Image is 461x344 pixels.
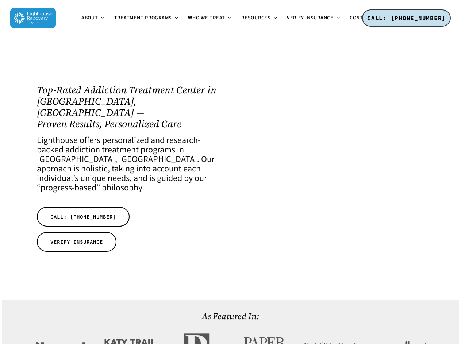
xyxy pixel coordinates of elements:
h1: Top-Rated Addiction Treatment Center in [GEOGRAPHIC_DATA], [GEOGRAPHIC_DATA] — Proven Results, Pe... [37,85,223,130]
span: Who We Treat [188,14,225,22]
a: Resources [237,15,283,21]
span: VERIFY INSURANCE [50,238,103,246]
a: As Featured In: [202,310,259,322]
span: CALL: [PHONE_NUMBER] [367,14,446,22]
span: About [81,14,98,22]
a: Who We Treat [184,15,237,21]
span: Contact [350,14,372,22]
img: Lighthouse Recovery Texas [10,8,56,28]
span: Resources [241,14,271,22]
a: VERIFY INSURANCE [37,232,116,252]
a: Contact [345,15,384,21]
a: progress-based [41,181,96,194]
a: CALL: [PHONE_NUMBER] [37,207,130,227]
span: CALL: [PHONE_NUMBER] [50,213,116,220]
a: CALL: [PHONE_NUMBER] [362,9,451,27]
span: Verify Insurance [287,14,334,22]
h4: Lighthouse offers personalized and research-backed addiction treatment programs in [GEOGRAPHIC_DA... [37,136,223,193]
a: About [77,15,110,21]
a: Treatment Programs [110,15,184,21]
span: Treatment Programs [114,14,172,22]
a: Verify Insurance [283,15,345,21]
